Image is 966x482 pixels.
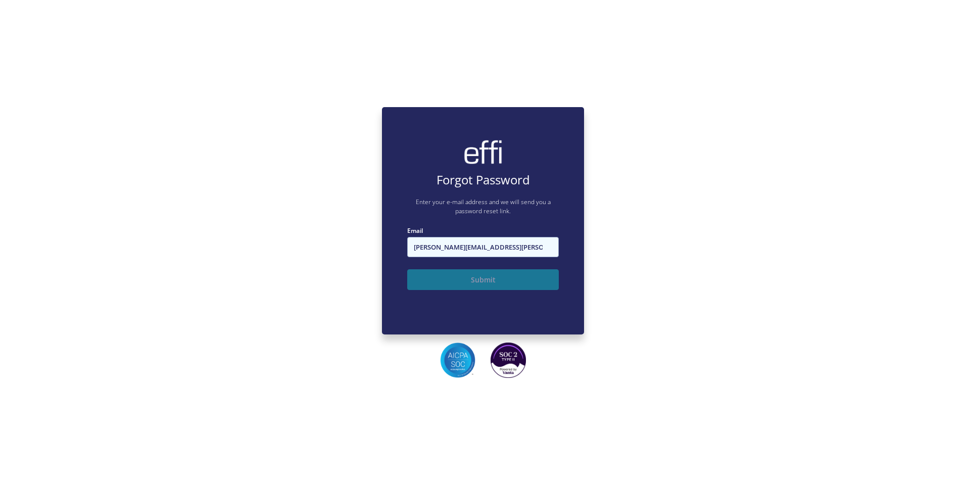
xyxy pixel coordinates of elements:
[440,343,475,378] img: SOC2 badges
[407,226,559,235] label: Email
[407,173,559,187] h4: Forgot Password
[407,198,559,216] p: Enter your e-mail address and we will send you a password reset link.
[491,343,526,378] img: SOC2 badges
[463,139,503,165] img: brand-logo.ec75409.png
[407,237,559,257] input: Enter your e-mail
[407,269,559,290] button: Submit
